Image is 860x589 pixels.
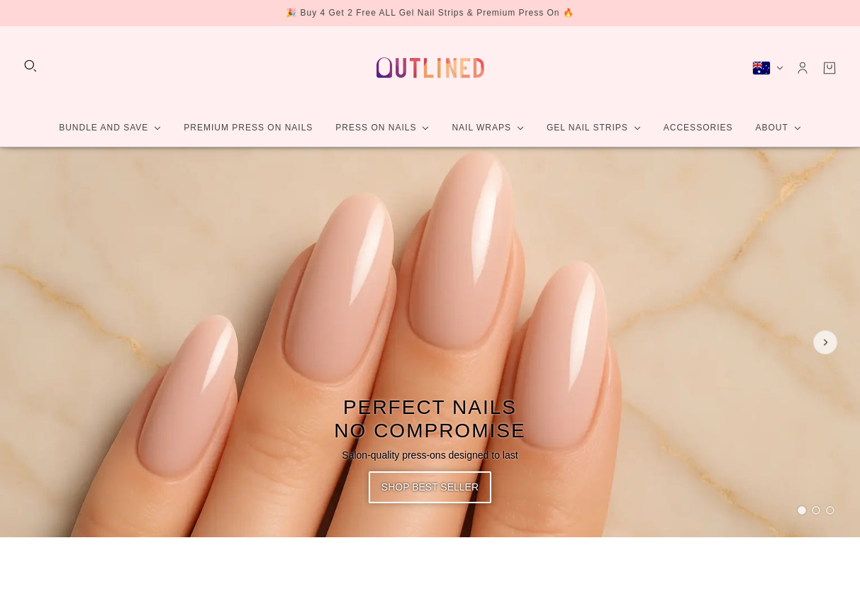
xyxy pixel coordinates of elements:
span: Perfect Nails No Compromise [334,396,525,442]
a: Premium Press On Nails [172,109,324,147]
a: Outlined [368,38,493,98]
a: Cart [822,60,837,76]
a: Nail Wraps [440,109,535,147]
a: About [744,109,812,147]
p: Salon-quality press-ons designed to last [342,448,518,463]
button: Search [23,58,38,74]
button: Australia [752,61,783,75]
a: Account [795,60,810,76]
a: Press On Nails [324,109,440,147]
a: Bundle and Save [48,109,172,147]
span: Shop Best Seller [381,471,479,503]
a: Shop Best Seller [369,471,491,503]
a: Gel Nail Strips [535,109,652,147]
a: Accessories [652,109,744,147]
div: 🎉 Buy 4 Get 2 Free ALL Gel Nail Strips & Premium Press On 🔥 [286,6,574,21]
